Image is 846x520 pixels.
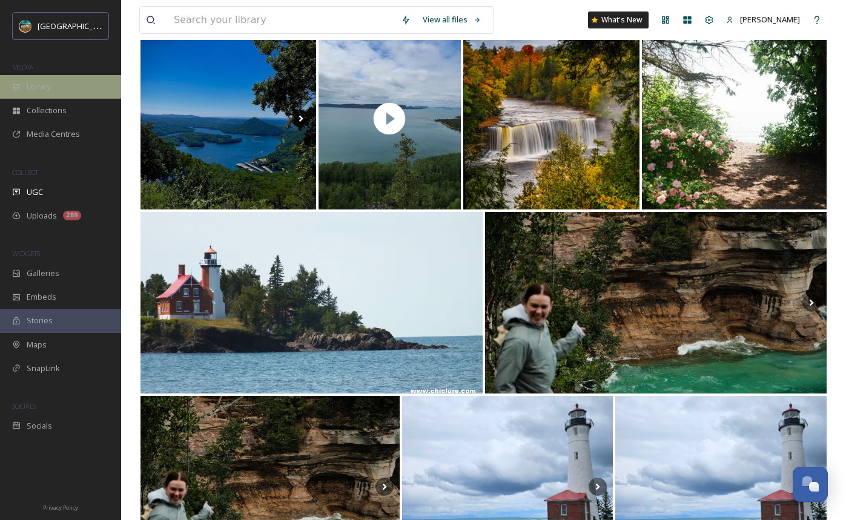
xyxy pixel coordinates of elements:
[793,467,828,502] button: Open Chat
[168,7,395,33] input: Search your library
[720,8,806,31] a: [PERSON_NAME]
[463,28,639,209] img: Feeling more like fall everyday! . Tahquamenon falls Upper peninsula of Michigan. October 2023. ....
[27,363,60,374] span: SnapLink
[27,420,52,432] span: Socials
[43,504,78,512] span: Privacy Policy
[38,20,156,31] span: [GEOGRAPHIC_DATA][US_STATE]
[588,12,649,28] a: What's New
[12,168,38,177] span: COLLECT
[319,28,460,209] img: thumbnail
[27,339,47,351] span: Maps
[740,14,800,25] span: [PERSON_NAME]
[27,186,43,198] span: UGC
[27,210,57,222] span: Uploads
[19,20,31,32] img: Snapsea%20Profile.jpg
[140,212,483,393] img: Eagle Harbor Light House! 🌞🌲🗼🌊❤️ #lighthouse #photooftheday #keweenaw #fishinglures #lakesuperior...
[43,499,78,514] a: Privacy Policy
[27,315,53,326] span: Stories
[27,81,51,93] span: Library
[27,128,80,140] span: Media Centres
[140,28,316,209] img: 2025 #Yooper Family Reunion, down south in Tennessee this time. 😎💕🇫🇮
[63,211,81,220] div: 289
[642,28,827,209] img: Heavens mouth. #35mm #lakesuperior
[27,268,59,279] span: Galleries
[12,401,36,410] span: SOCIALS
[485,212,827,393] img: some rocks were pictured #fujifilm #picturedrocks
[12,249,40,258] span: WIDGETS
[417,8,487,31] a: View all files
[27,291,56,303] span: Embeds
[12,62,33,71] span: MEDIA
[27,105,67,116] span: Collections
